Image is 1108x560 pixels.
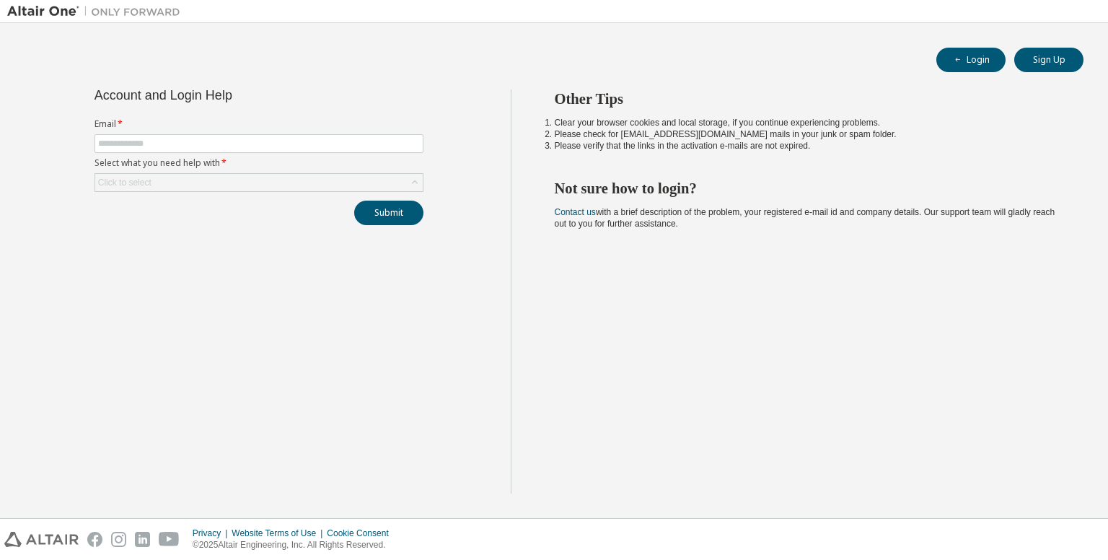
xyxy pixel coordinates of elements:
h2: Other Tips [555,89,1058,108]
img: altair_logo.svg [4,532,79,547]
img: youtube.svg [159,532,180,547]
li: Please verify that the links in the activation e-mails are not expired. [555,140,1058,152]
label: Select what you need help with [94,157,423,169]
li: Clear your browser cookies and local storage, if you continue experiencing problems. [555,117,1058,128]
p: © 2025 Altair Engineering, Inc. All Rights Reserved. [193,539,397,551]
img: linkedin.svg [135,532,150,547]
label: Email [94,118,423,130]
div: Click to select [98,177,151,188]
div: Account and Login Help [94,89,358,101]
div: Privacy [193,528,232,539]
a: Contact us [555,207,596,217]
span: with a brief description of the problem, your registered e-mail id and company details. Our suppo... [555,207,1055,229]
button: Login [936,48,1006,72]
img: Altair One [7,4,188,19]
button: Submit [354,201,423,225]
li: Please check for [EMAIL_ADDRESS][DOMAIN_NAME] mails in your junk or spam folder. [555,128,1058,140]
button: Sign Up [1014,48,1083,72]
h2: Not sure how to login? [555,179,1058,198]
div: Website Terms of Use [232,528,327,539]
img: facebook.svg [87,532,102,547]
div: Click to select [95,174,423,191]
img: instagram.svg [111,532,126,547]
div: Cookie Consent [327,528,397,539]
